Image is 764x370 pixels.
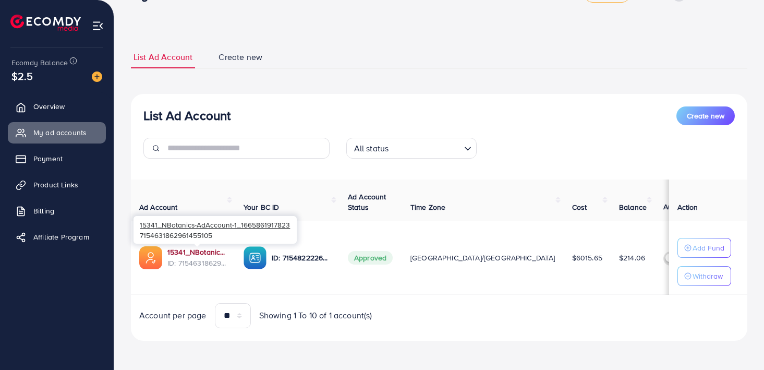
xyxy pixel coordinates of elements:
[167,258,227,268] span: ID: 7154631862961455105
[33,153,63,164] span: Payment
[677,238,731,258] button: Add Fund
[392,139,459,156] input: Search for option
[92,71,102,82] img: image
[259,309,372,321] span: Showing 1 To 10 of 1 account(s)
[693,242,724,254] p: Add Fund
[244,246,266,269] img: ic-ba-acc.ded83a64.svg
[8,96,106,117] a: Overview
[244,202,280,212] span: Your BC ID
[8,148,106,169] a: Payment
[572,253,602,263] span: $6015.65
[572,202,587,212] span: Cost
[33,206,54,216] span: Billing
[134,51,192,63] span: List Ad Account
[346,138,477,159] div: Search for option
[272,252,331,264] p: ID: 7154822226267602945
[134,216,297,244] div: 7154631862961455105
[139,202,178,212] span: Ad Account
[33,180,78,190] span: Product Links
[167,247,227,257] a: 15341_NBotanics-AdAccount-1_1665861917823
[352,141,391,156] span: All status
[687,111,724,121] span: Create new
[8,200,106,221] a: Billing
[410,202,445,212] span: Time Zone
[11,68,33,83] span: $2.5
[693,270,723,282] p: Withdraw
[11,57,68,68] span: Ecomdy Balance
[33,232,89,242] span: Affiliate Program
[8,174,106,195] a: Product Links
[33,101,65,112] span: Overview
[139,246,162,269] img: ic-ads-acc.e4c84228.svg
[33,127,87,138] span: My ad accounts
[348,251,393,265] span: Approved
[8,226,106,247] a: Affiliate Program
[139,309,207,321] span: Account per page
[8,122,106,143] a: My ad accounts
[140,220,290,230] span: 15341_NBotanics-AdAccount-1_1665861917823
[143,108,231,123] h3: List Ad Account
[92,20,104,32] img: menu
[410,253,555,263] span: [GEOGRAPHIC_DATA]/[GEOGRAPHIC_DATA]
[348,192,386,212] span: Ad Account Status
[677,266,731,286] button: Withdraw
[619,253,645,263] span: $214.06
[720,323,756,362] iframe: Chat
[10,15,81,31] img: logo
[676,106,735,125] button: Create new
[677,202,698,212] span: Action
[619,202,647,212] span: Balance
[219,51,262,63] span: Create new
